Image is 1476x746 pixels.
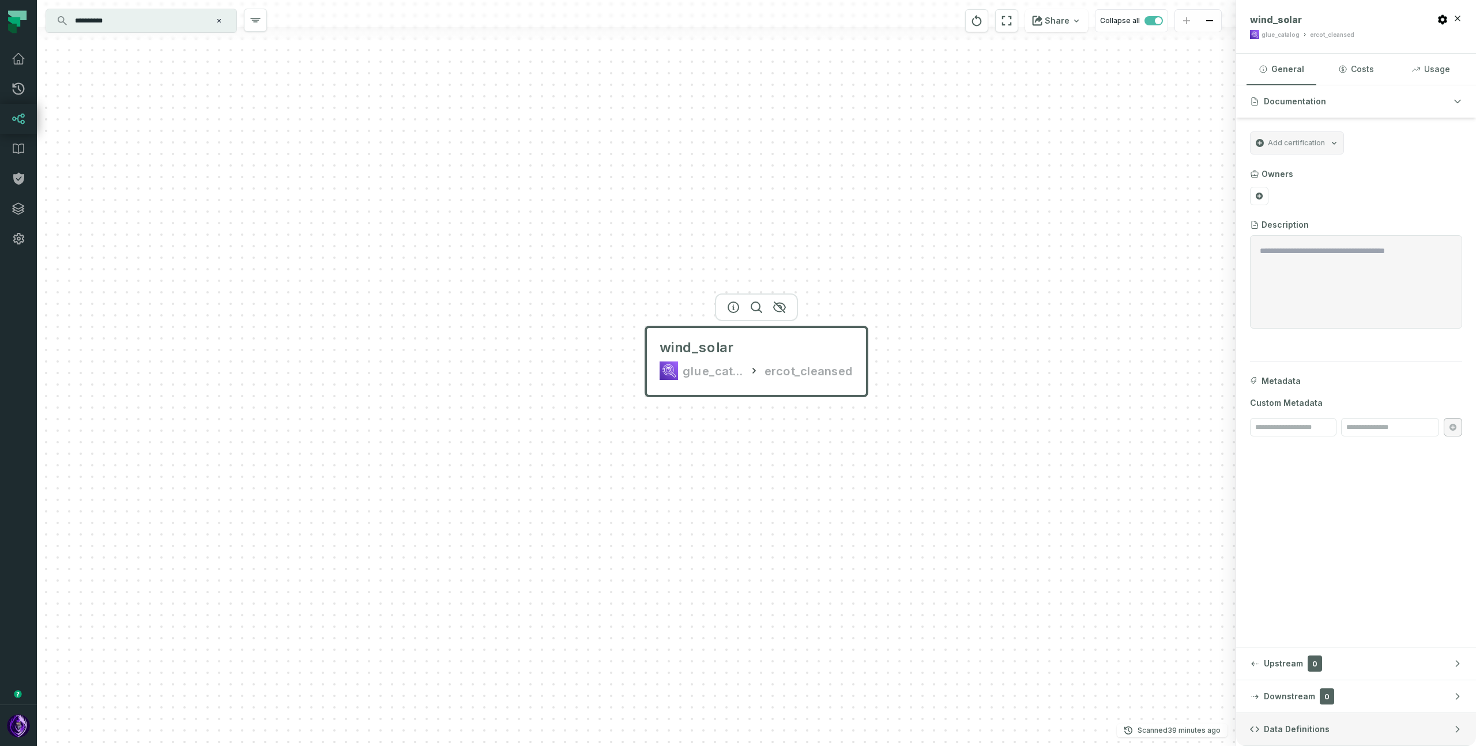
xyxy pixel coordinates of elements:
h3: Description [1262,219,1309,231]
span: Upstream [1264,658,1303,669]
button: Clear search query [213,15,225,27]
button: Costs [1321,54,1391,85]
span: Data Definitions [1264,724,1330,735]
span: 0 [1308,655,1322,672]
button: Upstream0 [1236,647,1476,680]
span: Downstream [1264,691,1315,702]
button: General [1247,54,1316,85]
span: Add certification [1268,138,1325,148]
button: Share [1025,9,1088,32]
span: wind_solar [660,338,733,357]
p: Scanned [1138,725,1221,736]
div: ercot_cleansed [765,361,853,380]
button: Collapse all [1095,9,1168,32]
button: Downstream0 [1236,680,1476,713]
button: zoom out [1198,10,1221,32]
span: Custom Metadata [1250,397,1462,409]
button: Usage [1396,54,1466,85]
div: Tooltip anchor [13,689,23,699]
img: avatar of Ofir Or [7,714,30,737]
button: Data Definitions [1236,713,1476,745]
textarea: Entity Description [1260,245,1452,319]
div: ercot_cleansed [1310,31,1354,39]
relative-time: Sep 11, 2025, 11:01 AM GMT+3 [1168,726,1221,734]
span: 0 [1320,688,1334,704]
button: Documentation [1236,85,1476,118]
div: glue_catalog [1262,31,1300,39]
span: Documentation [1264,96,1326,107]
button: Add certification [1250,131,1344,155]
div: glue_catalog [683,361,744,380]
span: wind_solar [1250,14,1302,25]
button: Scanned[DATE] 11:01:54 AM [1117,724,1228,737]
h3: Owners [1262,168,1293,180]
span: Metadata [1262,375,1301,387]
